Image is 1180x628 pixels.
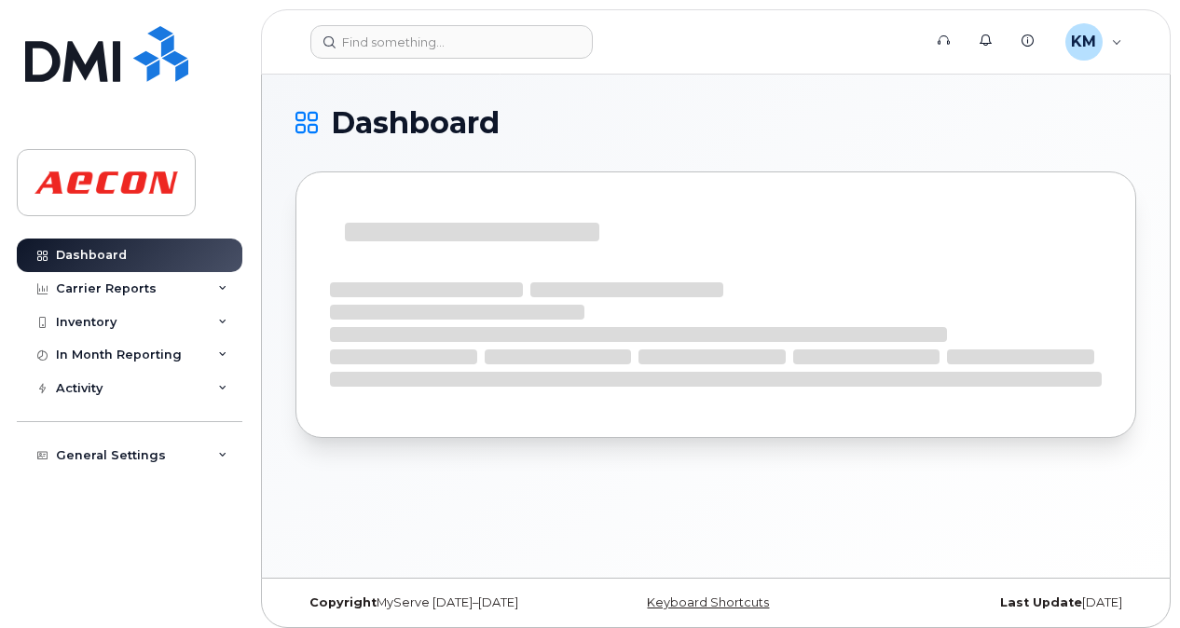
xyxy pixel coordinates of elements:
[295,595,576,610] div: MyServe [DATE]–[DATE]
[309,595,377,609] strong: Copyright
[647,595,769,609] a: Keyboard Shortcuts
[331,109,500,137] span: Dashboard
[856,595,1136,610] div: [DATE]
[1000,595,1082,609] strong: Last Update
